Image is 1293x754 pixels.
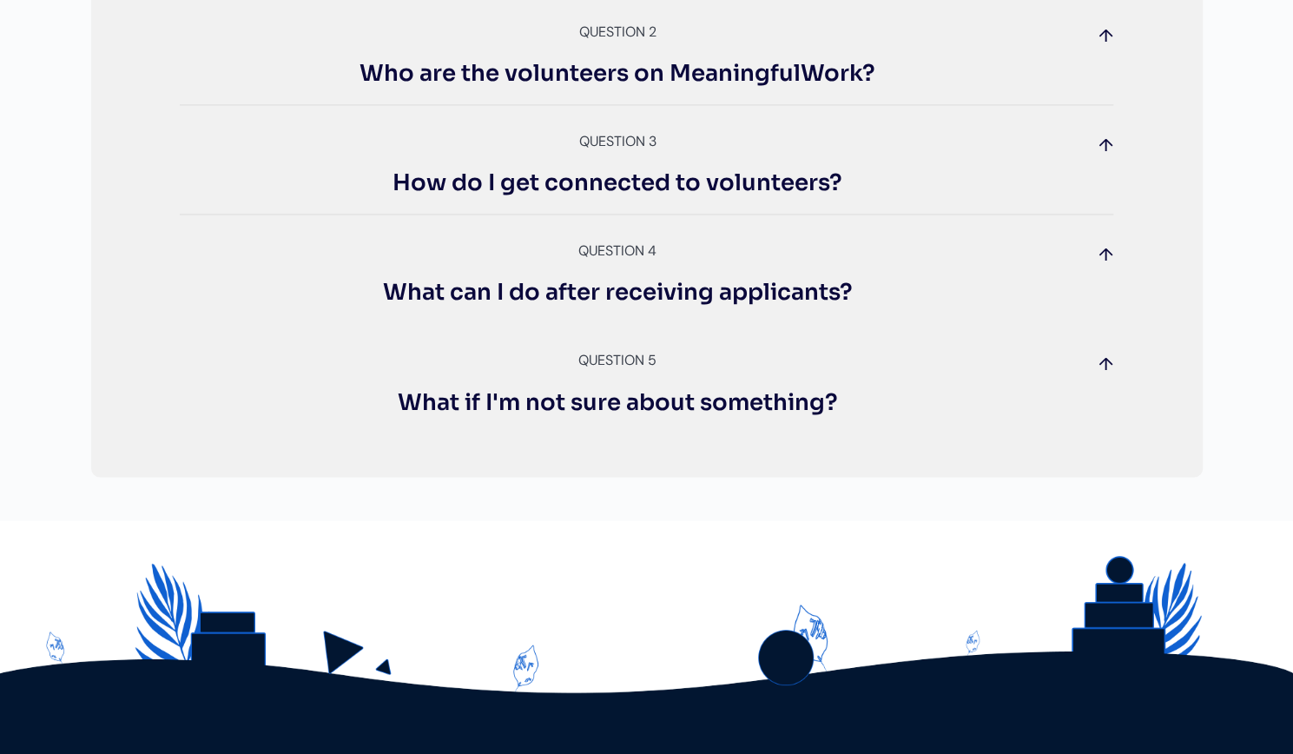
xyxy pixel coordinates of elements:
[180,131,1055,152] div: Question 3
[180,60,1055,87] h3: Who are the volunteers on MeaningfulWork?
[180,350,1055,371] div: Question 5
[1098,131,1113,159] div: ↑
[180,169,1055,196] h3: How do I get connected to volunteers?
[180,279,1055,306] h3: What can I do after receiving applicants?
[1098,241,1113,268] div: ↑
[1098,350,1113,378] div: ↑
[1098,22,1113,50] div: ↑
[180,22,1055,43] div: Question 2
[180,388,1055,415] h3: What if I'm not sure about something?
[180,241,1055,261] div: Question 4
